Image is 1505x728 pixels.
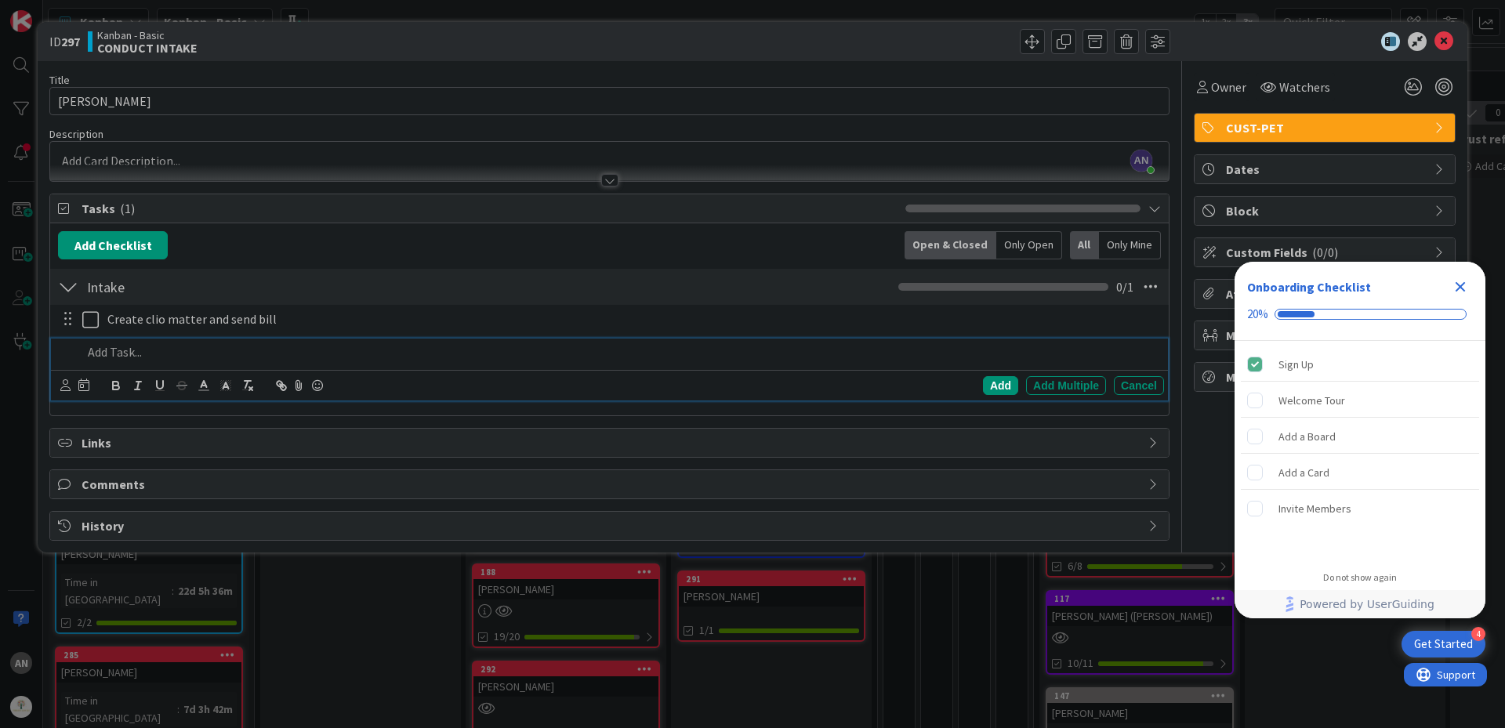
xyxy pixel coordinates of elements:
[120,201,135,216] span: ( 1 )
[1247,307,1268,321] div: 20%
[1114,376,1164,395] div: Cancel
[61,34,80,49] b: 297
[1402,631,1485,657] div: Open Get Started checklist, remaining modules: 4
[1414,636,1473,652] div: Get Started
[49,32,80,51] span: ID
[82,199,898,218] span: Tasks
[1026,376,1106,395] div: Add Multiple
[49,127,103,141] span: Description
[82,273,434,301] input: Add Checklist...
[1235,262,1485,618] div: Checklist Container
[1279,78,1330,96] span: Watchers
[107,310,1158,328] p: Create clio matter and send bill
[996,231,1062,259] div: Only Open
[49,73,70,87] label: Title
[905,231,996,259] div: Open & Closed
[1300,595,1434,614] span: Powered by UserGuiding
[1247,277,1371,296] div: Onboarding Checklist
[1312,244,1338,260] span: ( 0/0 )
[82,433,1141,452] span: Links
[1471,627,1485,641] div: 4
[1278,427,1336,446] div: Add a Board
[1211,78,1246,96] span: Owner
[1235,590,1485,618] div: Footer
[1226,160,1427,179] span: Dates
[33,2,71,21] span: Support
[1116,277,1133,296] span: 0 / 1
[1448,274,1473,299] div: Close Checklist
[1226,118,1427,137] span: CUST-PET
[97,29,198,42] span: Kanban - Basic
[1278,463,1329,482] div: Add a Card
[1242,590,1478,618] a: Powered by UserGuiding
[1070,231,1099,259] div: All
[1226,243,1427,262] span: Custom Fields
[1226,326,1427,345] span: Mirrors
[1226,201,1427,220] span: Block
[1235,341,1485,561] div: Checklist items
[1226,368,1427,386] span: Metrics
[82,516,1141,535] span: History
[97,42,198,54] b: CONDUCT INTAKE
[1241,347,1479,382] div: Sign Up is complete.
[1241,455,1479,490] div: Add a Card is incomplete.
[1241,383,1479,418] div: Welcome Tour is incomplete.
[1247,307,1473,321] div: Checklist progress: 20%
[1130,150,1152,172] span: AN
[1226,284,1427,303] span: Attachments
[1241,419,1479,454] div: Add a Board is incomplete.
[1278,391,1345,410] div: Welcome Tour
[1241,491,1479,526] div: Invite Members is incomplete.
[49,87,1170,115] input: type card name here...
[1278,499,1351,518] div: Invite Members
[1278,355,1314,374] div: Sign Up
[983,376,1018,395] div: Add
[1099,231,1161,259] div: Only Mine
[1323,571,1397,584] div: Do not show again
[58,231,168,259] button: Add Checklist
[82,475,1141,494] span: Comments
